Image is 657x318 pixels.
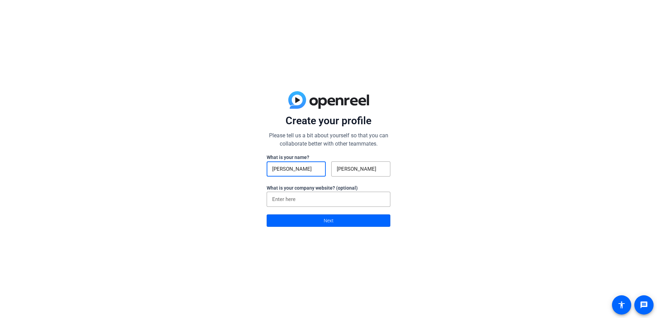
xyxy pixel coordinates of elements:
[640,301,648,309] mat-icon: message
[337,165,385,173] input: Last Name
[324,214,334,227] span: Next
[617,301,626,309] mat-icon: accessibility
[272,195,385,203] input: Enter here
[267,185,358,191] label: What is your company website? (optional)
[267,131,390,148] p: Please tell us a bit about yourself so that you can collaborate better with other teammates.
[267,155,309,160] label: What is your name?
[267,114,390,127] p: Create your profile
[288,91,369,109] img: blue-gradient.svg
[267,214,390,227] button: Next
[272,165,320,173] input: First Name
